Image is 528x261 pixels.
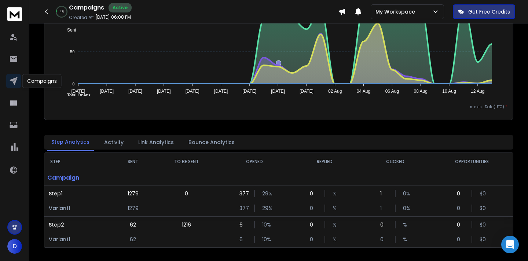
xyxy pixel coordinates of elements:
p: 10 % [262,221,269,228]
p: Step 1 [49,190,109,197]
p: $ 0 [480,190,487,197]
button: Get Free Credits [453,4,515,19]
p: 0 % [403,205,410,212]
p: % [333,205,340,212]
button: Bounce Analytics [184,134,239,150]
tspan: [DATE] [300,89,313,94]
p: 62 [130,236,136,243]
p: 1216 [182,221,191,228]
p: x-axis : Date(UTC) [50,104,507,110]
th: CLICKED [360,153,430,170]
div: Active [109,3,132,12]
p: Created At: [69,15,94,21]
tspan: 50 [70,49,74,54]
tspan: 06 Aug [385,89,399,94]
p: My Workspace [375,8,418,15]
p: % [333,190,340,197]
p: Get Free Credits [468,8,510,15]
tspan: [DATE] [157,89,171,94]
p: 0 [310,205,317,212]
tspan: 10 Aug [442,89,456,94]
p: 1279 [128,205,139,212]
button: Step Analytics [47,134,94,151]
tspan: 12 Aug [471,89,484,94]
p: Step 2 [49,221,109,228]
tspan: [DATE] [214,89,228,94]
button: D [7,239,22,254]
p: 0 [310,221,317,228]
p: 29 % [262,205,269,212]
p: Campaign [44,170,113,185]
p: 0 [457,205,464,212]
p: 0 [380,221,388,228]
p: Variant 1 [49,236,109,243]
tspan: 02 Aug [328,89,342,94]
p: 10 % [262,236,269,243]
p: 1279 [128,190,139,197]
th: REPLIED [290,153,360,170]
p: 0 [380,236,388,243]
p: $ 0 [480,221,487,228]
tspan: [DATE] [186,89,199,94]
th: OPENED [219,153,290,170]
p: % [403,236,410,243]
tspan: 08 Aug [414,89,428,94]
tspan: 04 Aug [357,89,370,94]
div: Open Intercom Messenger [501,236,519,253]
h1: Campaigns [69,3,104,12]
th: SENT [113,153,154,170]
img: logo [7,7,22,21]
div: Campaigns [22,74,62,88]
p: % [333,236,340,243]
th: OPPORTUNITIES [430,153,513,170]
tspan: 0 [72,82,74,86]
p: 1 [380,190,388,197]
tspan: [DATE] [243,89,257,94]
p: 0 [457,190,464,197]
p: $ 0 [480,205,487,212]
p: 377 [239,190,247,197]
p: 0 [310,236,317,243]
th: STEP [44,153,113,170]
p: % [403,221,410,228]
button: Activity [100,134,128,150]
p: 4 % [60,10,64,14]
p: 377 [239,205,247,212]
p: 6 [239,236,247,243]
p: 6 [239,221,247,228]
p: 62 [130,221,136,228]
tspan: [DATE] [128,89,142,94]
span: Sent [62,27,76,33]
p: [DATE] 06:08 PM [95,14,131,20]
p: Variant 1 [49,205,109,212]
th: TO BE SENT [153,153,219,170]
tspan: [DATE] [71,89,85,94]
button: Link Analytics [134,134,178,150]
tspan: [DATE] [100,89,114,94]
p: 0 [310,190,317,197]
span: Total Opens [62,93,91,98]
p: 1 [380,205,388,212]
p: 0 [457,221,464,228]
p: 0 % [403,190,410,197]
p: 29 % [262,190,269,197]
p: $ 0 [480,236,487,243]
p: 0 [185,190,188,197]
tspan: [DATE] [271,89,285,94]
p: 0 [457,236,464,243]
p: % [333,221,340,228]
